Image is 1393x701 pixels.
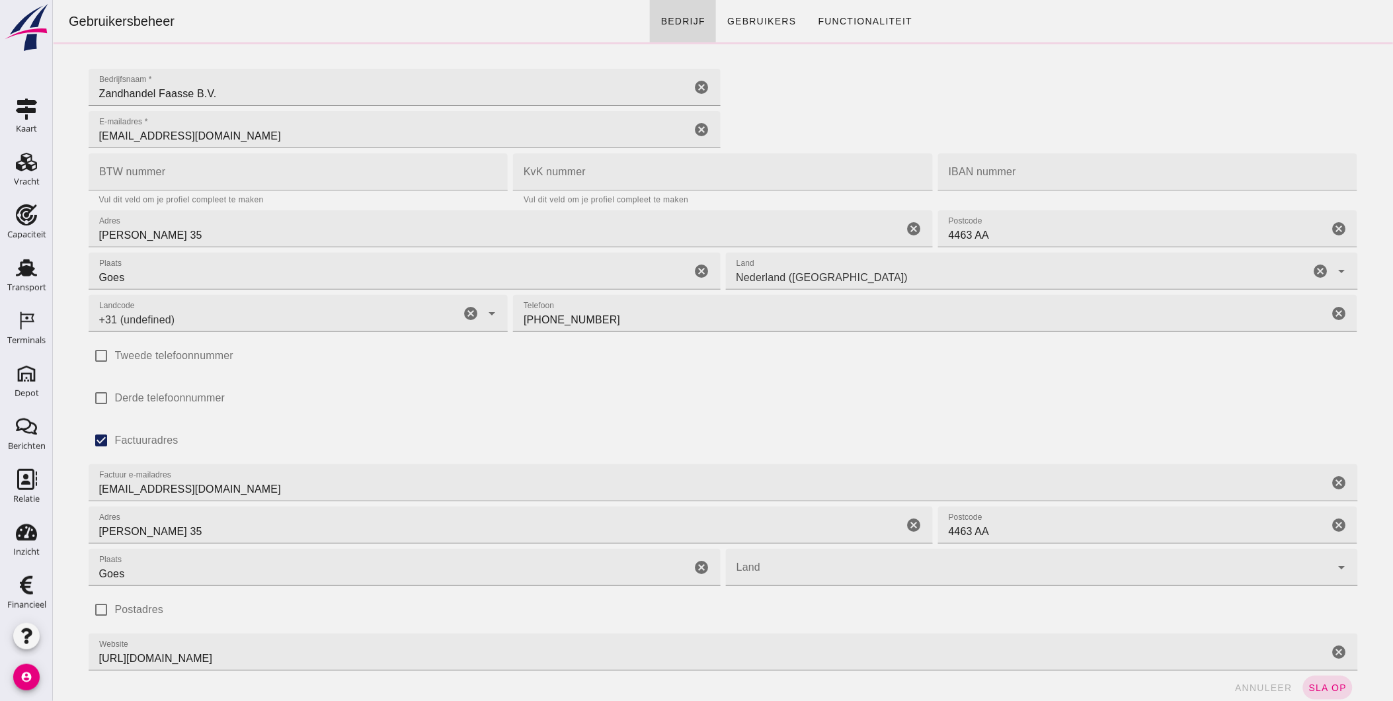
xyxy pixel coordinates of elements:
div: Depot [15,389,39,397]
i: Wis E-mailadres * [641,122,657,138]
i: account_circle [13,664,40,690]
i: Wis Postcode [1278,221,1294,237]
div: Kaart [16,124,37,133]
i: Wis Factuur e-mailadres [1279,475,1294,491]
div: Relatie [13,495,40,503]
div: Gebruikersbeheer [5,12,132,30]
div: Vul dit veld om je profiel compleet te maken [46,196,445,204]
i: Wis Telefoon [1278,306,1294,321]
i: Wis Website [1279,644,1294,660]
i: Wis Postcode [1278,517,1294,533]
div: Vracht [14,177,40,186]
span: annuleer [1181,682,1240,693]
i: Open [1281,559,1297,575]
div: Berichten [8,442,46,450]
label: Factuuradres [62,422,126,459]
i: Open [1281,263,1297,279]
label: Tweede telefoonnummer [62,337,180,374]
i: Wis Landcode [410,306,426,321]
span: bedrijf [608,16,653,26]
i: Wis Land [1260,263,1276,279]
i: Wis Plaats [641,263,657,279]
button: annuleer [1176,676,1245,700]
i: Wis Adres [854,221,869,237]
button: sla op [1250,676,1300,700]
div: Transport [7,283,46,292]
i: Open [431,306,447,321]
i: Wis Bedrijfsnaam * [641,79,657,95]
label: Postadres [62,591,110,628]
label: Derde telefoonnummer [62,380,173,417]
span: sla op [1255,682,1294,693]
i: Wis Plaats [641,559,657,575]
div: Capaciteit [7,230,46,239]
i: Wis Adres [854,517,869,533]
span: Gebruikers [674,16,744,26]
div: Financieel [7,600,46,609]
div: Vul dit veld om je profiel compleet te maken [471,196,869,204]
div: Inzicht [13,548,40,556]
img: logo-small.a267ee39.svg [3,3,50,52]
span: Functionaliteit [765,16,860,26]
div: Terminals [7,336,46,345]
